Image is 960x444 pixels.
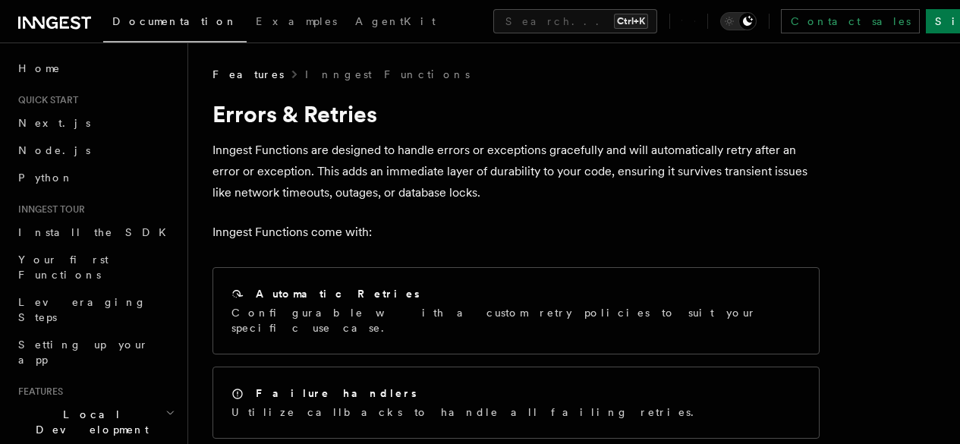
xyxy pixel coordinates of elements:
[12,386,63,398] span: Features
[18,61,61,76] span: Home
[212,222,820,243] p: Inngest Functions come with:
[12,401,178,443] button: Local Development
[12,288,178,331] a: Leveraging Steps
[12,137,178,164] a: Node.js
[614,14,648,29] kbd: Ctrl+K
[346,5,445,41] a: AgentKit
[212,367,820,439] a: Failure handlersUtilize callbacks to handle all failing retries.
[12,203,85,216] span: Inngest tour
[18,226,175,238] span: Install the SDK
[720,12,757,30] button: Toggle dark mode
[256,286,420,301] h2: Automatic Retries
[212,267,820,354] a: Automatic RetriesConfigurable with a custom retry policies to suit your specific use case.
[12,94,78,106] span: Quick start
[256,15,337,27] span: Examples
[18,117,90,129] span: Next.js
[231,305,801,335] p: Configurable with a custom retry policies to suit your specific use case.
[355,15,436,27] span: AgentKit
[305,67,470,82] a: Inngest Functions
[103,5,247,43] a: Documentation
[18,172,74,184] span: Python
[12,219,178,246] a: Install the SDK
[256,386,417,401] h2: Failure handlers
[18,253,109,281] span: Your first Functions
[12,164,178,191] a: Python
[112,15,238,27] span: Documentation
[12,331,178,373] a: Setting up your app
[12,109,178,137] a: Next.js
[212,100,820,128] h1: Errors & Retries
[18,144,90,156] span: Node.js
[12,246,178,288] a: Your first Functions
[247,5,346,41] a: Examples
[231,405,703,420] p: Utilize callbacks to handle all failing retries.
[781,9,920,33] a: Contact sales
[18,339,149,366] span: Setting up your app
[12,407,165,437] span: Local Development
[18,296,146,323] span: Leveraging Steps
[493,9,657,33] button: Search...Ctrl+K
[212,67,284,82] span: Features
[12,55,178,82] a: Home
[212,140,820,203] p: Inngest Functions are designed to handle errors or exceptions gracefully and will automatically r...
